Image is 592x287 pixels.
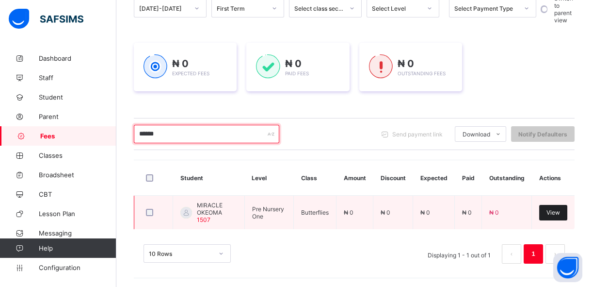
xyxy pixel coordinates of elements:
span: ₦ 0 [344,209,353,216]
span: CBT [39,190,116,198]
button: prev page [502,244,521,264]
div: Select Payment Type [454,5,518,12]
button: Open asap [553,253,582,282]
img: paid-1.3eb1404cbcb1d3b736510a26bbfa3ccb.svg [256,54,280,79]
span: Notify Defaulters [518,131,567,138]
span: 1507 [197,216,210,223]
span: ₦ 0 [285,58,302,69]
div: Select Level [372,5,421,12]
span: Parent [39,113,116,120]
span: MIRACLE OKEOMA [197,202,237,216]
span: Broadsheet [39,171,116,179]
li: 1 [524,244,543,264]
span: Dashboard [39,54,116,62]
img: safsims [9,9,83,29]
th: Outstanding [481,160,531,196]
span: ₦ 0 [172,58,189,69]
span: Send payment link [392,131,443,138]
button: next page [545,244,565,264]
span: View [546,209,560,216]
th: Student [173,160,245,196]
th: Discount [373,160,413,196]
li: 下一页 [545,244,565,264]
th: Paid [454,160,481,196]
th: Amount [336,160,373,196]
div: Select class section [294,5,344,12]
th: Actions [531,160,575,196]
a: 1 [528,248,538,260]
span: ₦ 0 [462,209,472,216]
span: Lesson Plan [39,210,116,218]
li: 上一页 [502,244,521,264]
span: Messaging [39,229,116,237]
span: Fees [40,132,116,140]
span: ₦ 0 [489,209,499,216]
span: Student [39,93,116,101]
span: Help [39,244,116,252]
span: Download [463,131,490,138]
span: Configuration [39,264,116,271]
th: Level [244,160,293,196]
span: ₦ 0 [398,58,414,69]
span: Pre Nursery One [252,205,284,220]
span: Paid Fees [285,70,309,76]
div: First Term [217,5,266,12]
img: outstanding-1.146d663e52f09953f639664a84e30106.svg [369,54,393,79]
th: Expected [413,160,454,196]
div: [DATE]-[DATE] [139,5,189,12]
span: Staff [39,74,116,82]
span: ₦ 0 [420,209,430,216]
span: Classes [39,152,116,159]
img: expected-1.03dd87d44185fb6c27cc9b2570c10499.svg [144,54,167,79]
span: Expected Fees [172,70,209,76]
span: Outstanding Fees [398,70,446,76]
span: Butterflies [301,209,329,216]
th: Class [293,160,336,196]
span: ₦ 0 [381,209,390,216]
li: Displaying 1 - 1 out of 1 [420,244,498,264]
div: 10 Rows [149,250,213,257]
